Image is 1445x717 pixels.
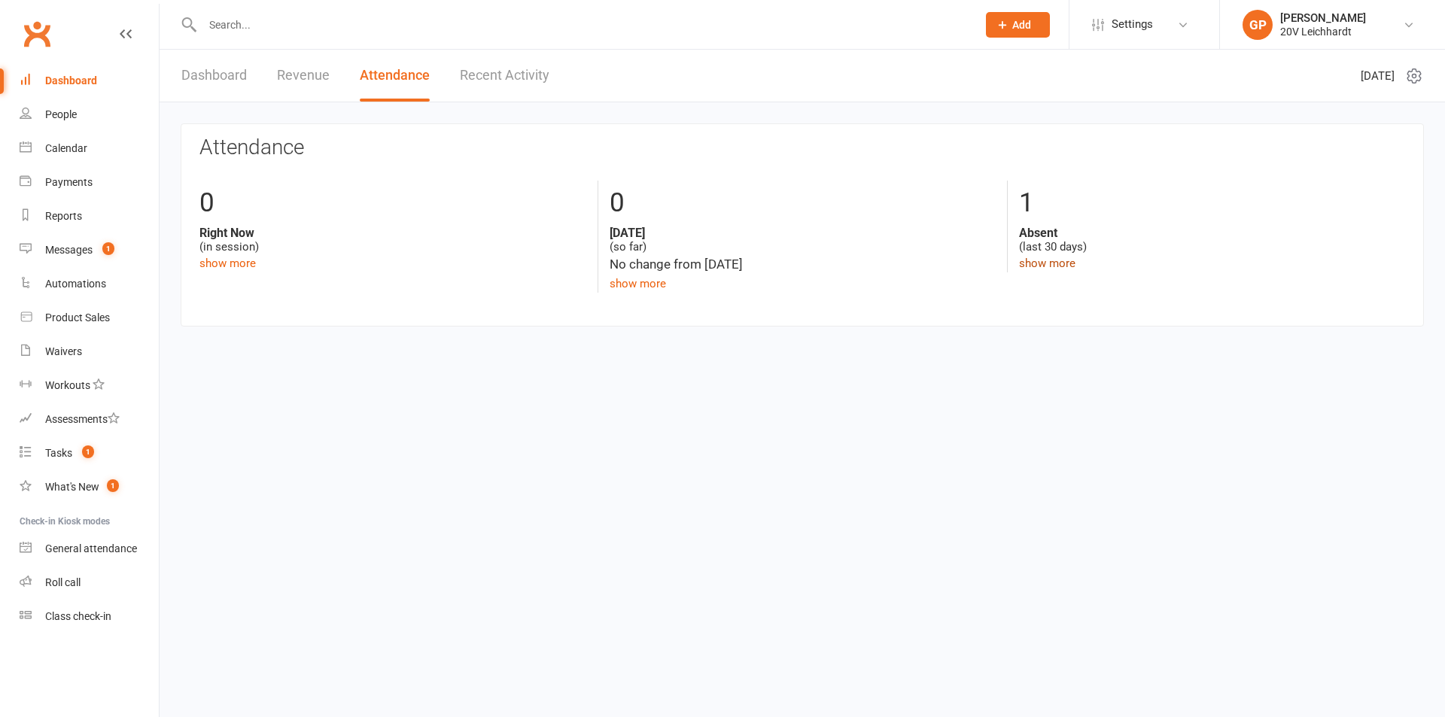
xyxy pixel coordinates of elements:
a: Waivers [20,335,159,369]
div: 0 [199,181,586,226]
a: Automations [20,267,159,301]
a: show more [1019,257,1075,270]
div: (last 30 days) [1019,226,1405,254]
a: Workouts [20,369,159,403]
a: Roll call [20,566,159,600]
div: Waivers [45,345,82,357]
div: Dashboard [45,74,97,87]
a: What's New1 [20,470,159,504]
a: Dashboard [20,64,159,98]
div: 1 [1019,181,1405,226]
a: People [20,98,159,132]
a: Recent Activity [460,50,549,102]
div: Assessments [45,413,120,425]
div: GP [1243,10,1273,40]
a: Reports [20,199,159,233]
h3: Attendance [199,136,1405,160]
div: 20V Leichhardt [1280,25,1366,38]
div: [PERSON_NAME] [1280,11,1366,25]
div: 0 [610,181,996,226]
button: Add [986,12,1050,38]
a: Attendance [360,50,430,102]
div: (in session) [199,226,586,254]
a: Tasks 1 [20,436,159,470]
input: Search... [198,14,966,35]
a: Class kiosk mode [20,600,159,633]
div: Payments [45,176,93,188]
a: Assessments [20,403,159,436]
div: Class check-in [45,610,111,622]
div: Tasks [45,447,72,459]
div: General attendance [45,542,137,554]
div: People [45,108,77,120]
div: Roll call [45,576,81,588]
div: (so far) [610,226,996,254]
a: Dashboard [181,50,247,102]
strong: Right Now [199,226,586,240]
strong: Absent [1019,226,1405,240]
a: General attendance kiosk mode [20,532,159,566]
a: Calendar [20,132,159,166]
a: Product Sales [20,301,159,335]
span: Add [1012,19,1031,31]
span: 1 [102,242,114,255]
span: [DATE] [1361,67,1395,85]
span: 1 [107,479,119,492]
a: Clubworx [18,15,56,53]
div: No change from [DATE] [610,254,996,275]
div: Reports [45,210,82,222]
div: Messages [45,244,93,256]
div: Workouts [45,379,90,391]
a: show more [199,257,256,270]
div: Calendar [45,142,87,154]
div: Product Sales [45,311,110,324]
a: Revenue [277,50,330,102]
a: Payments [20,166,159,199]
div: Automations [45,278,106,290]
a: show more [610,277,666,290]
a: Messages 1 [20,233,159,267]
div: What's New [45,481,99,493]
span: 1 [82,445,94,458]
span: Settings [1112,8,1153,41]
strong: [DATE] [610,226,996,240]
